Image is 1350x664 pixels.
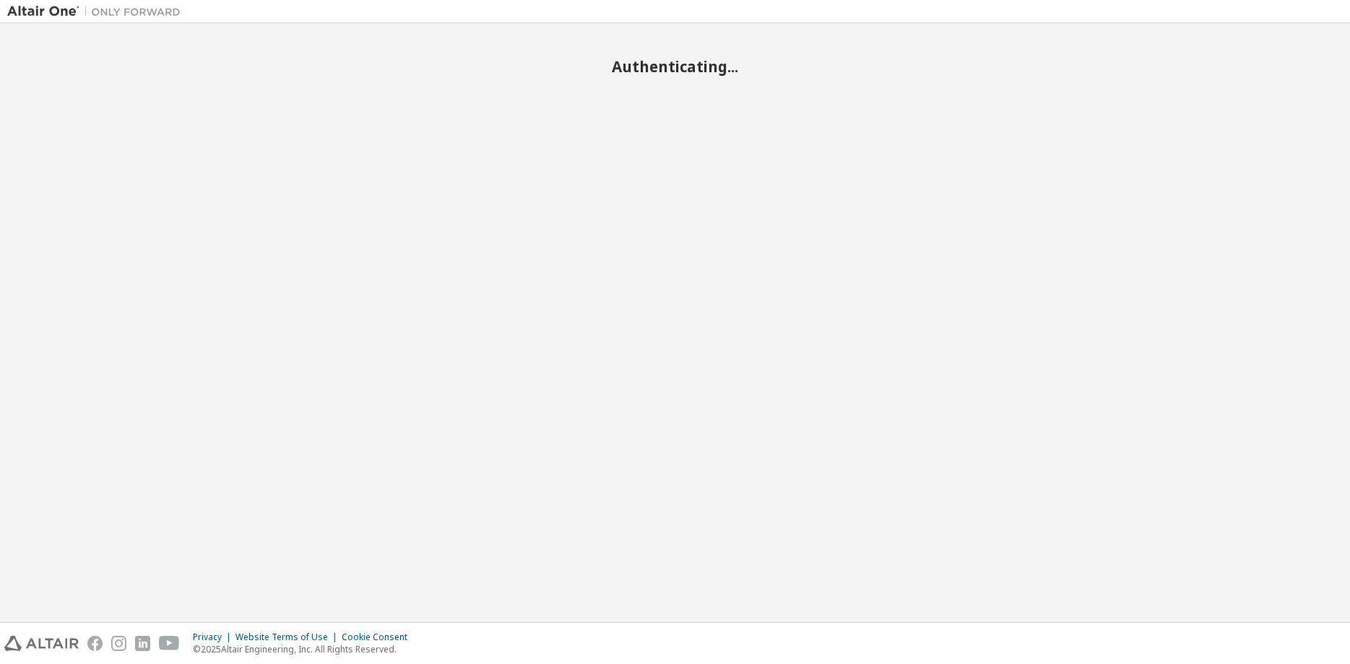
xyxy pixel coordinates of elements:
[342,631,416,643] div: Cookie Consent
[135,636,150,651] img: linkedin.svg
[235,631,342,643] div: Website Terms of Use
[111,636,126,651] img: instagram.svg
[87,636,103,651] img: facebook.svg
[193,631,235,643] div: Privacy
[4,636,79,651] img: altair_logo.svg
[7,4,188,19] img: Altair One
[159,636,180,651] img: youtube.svg
[193,643,416,655] p: © 2025 Altair Engineering, Inc. All Rights Reserved.
[7,57,1343,76] h2: Authenticating...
